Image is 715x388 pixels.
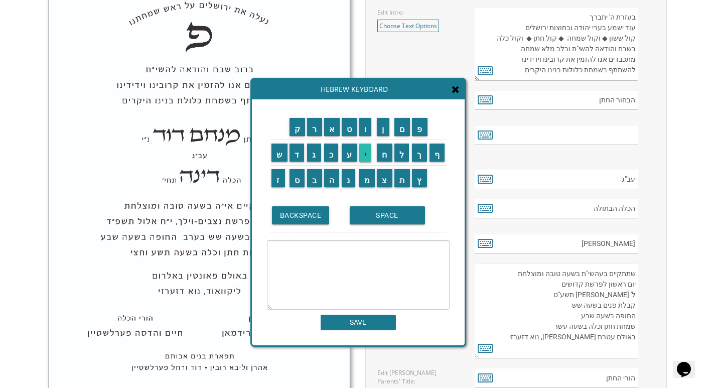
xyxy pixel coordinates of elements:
[475,264,638,358] textarea: שתתקיים בעהשי"ת בשעה טובה ומוצלחת יום ראשון לפרשת קדושים ל' [PERSON_NAME] תשע"ט קבלת פנים בשעה שש...
[350,206,425,224] input: SPACE
[272,206,330,224] input: BACKSPACE
[271,144,288,162] input: ש
[377,368,460,385] label: Edit [PERSON_NAME] Parents' Title:
[412,144,427,162] input: ך
[252,79,465,99] div: Hebrew Keyboard
[290,118,306,136] input: ק
[342,169,355,187] input: נ
[359,118,372,136] input: ו
[290,144,305,162] input: ד
[324,144,339,162] input: כ
[377,8,404,17] label: Edit Intro:
[377,144,392,162] input: ח
[324,118,340,136] input: א
[290,169,305,187] input: ס
[412,118,427,136] input: פ
[394,118,410,136] input: ם
[359,144,372,162] input: י
[321,315,396,330] input: SAVE
[377,20,439,32] a: Choose Text Options
[307,118,322,136] input: ר
[342,144,357,162] input: ע
[430,144,445,162] input: ף
[475,7,638,81] textarea: בעזרת ה' יתברך עוד ישמע בערי יהודה ובחוצות ירושלים קול ששון ◆ וקול שמחה ◆ קול חתן ◆ וקול כלה בשבח...
[307,169,322,187] input: ב
[673,348,705,378] iframe: chat widget
[342,118,357,136] input: ט
[377,118,389,136] input: ן
[377,169,392,187] input: צ
[359,169,375,187] input: מ
[412,169,427,187] input: ץ
[307,144,321,162] input: ג
[394,144,409,162] input: ל
[324,169,340,187] input: ה
[271,169,285,187] input: ז
[394,169,410,187] input: ת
